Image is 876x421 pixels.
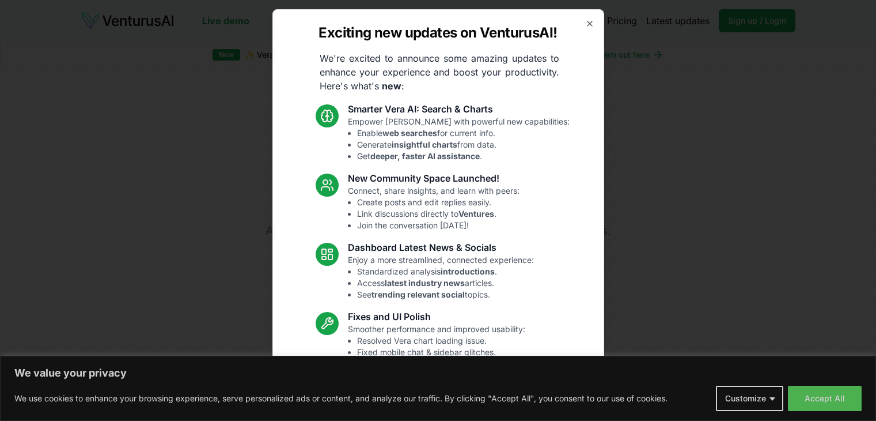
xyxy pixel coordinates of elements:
[348,324,525,370] p: Smoother performance and improved usability:
[318,24,557,42] h2: Exciting new updates on VenturusAI!
[309,379,567,420] p: These updates are designed to make VenturusAI more powerful, intuitive, and user-friendly. Let us...
[357,266,534,277] li: Standardized analysis .
[348,171,519,185] h3: New Community Space Launched!
[348,240,534,254] h3: Dashboard Latest News & Socials
[357,358,525,370] li: Enhanced overall UI consistency.
[357,197,519,208] li: Create posts and edit replies easily.
[392,140,457,149] strong: insightful charts
[370,151,480,161] strong: deeper, faster AI assistance
[382,80,401,92] strong: new
[385,278,465,288] strong: latest industry news
[357,335,525,347] li: Resolved Vera chart loading issue.
[357,277,534,289] li: Access articles.
[357,127,570,139] li: Enable for current info.
[357,220,519,231] li: Join the conversation [DATE]!
[441,266,495,276] strong: introductions
[357,289,534,300] li: See topics.
[357,151,570,162] li: Get .
[348,310,525,324] h3: Fixes and UI Polish
[458,209,494,219] strong: Ventures
[348,116,570,162] p: Empower [PERSON_NAME] with powerful new capabilities:
[348,185,519,231] p: Connect, share insights, and learn with peers:
[357,347,525,358] li: Fixed mobile chat & sidebar glitches.
[357,139,570,151] li: Generate from data.
[310,51,568,93] p: We're excited to announce some amazing updates to enhance your experience and boost your producti...
[382,128,437,138] strong: web searches
[348,254,534,300] p: Enjoy a more streamlined, connected experience:
[348,102,570,116] h3: Smarter Vera AI: Search & Charts
[371,290,465,299] strong: trending relevant social
[357,208,519,220] li: Link discussions directly to .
